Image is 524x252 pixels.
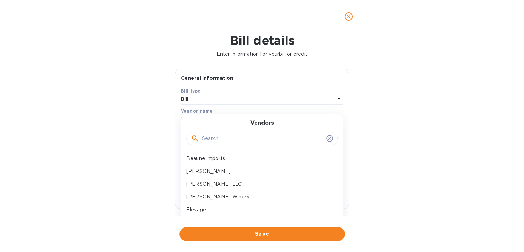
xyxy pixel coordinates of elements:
[186,181,332,188] p: [PERSON_NAME] LLC
[181,116,229,123] p: Select vendor name
[181,75,234,81] b: General information
[181,96,189,102] b: Bill
[186,155,332,162] p: Beaune Imports
[185,230,339,238] span: Save
[250,120,274,126] h3: Vendors
[6,50,518,58] p: Enter information for your bill or credit
[181,108,213,114] b: Vendor name
[202,134,323,144] input: Search
[186,168,332,175] p: [PERSON_NAME]
[186,206,332,213] p: Elevage
[340,8,357,25] button: close
[179,227,345,241] button: Save
[186,193,332,201] p: [PERSON_NAME] Winery
[6,33,518,48] h1: Bill details
[181,88,201,94] b: Bill type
